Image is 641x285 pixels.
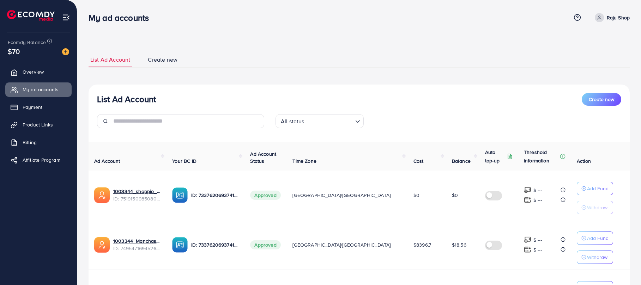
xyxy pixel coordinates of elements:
span: Create new [589,96,614,103]
a: Billing [5,135,72,149]
input: Search for option [307,115,352,126]
span: Cost [413,157,424,165]
span: $0 [413,192,419,199]
img: menu [62,13,70,21]
a: Payment [5,100,72,114]
h3: My ad accounts [89,13,155,23]
a: Product Links [5,118,72,132]
a: Affiliate Program [5,153,72,167]
span: Time Zone [292,157,316,165]
button: Add Fund [577,231,613,245]
span: Action [577,157,591,165]
img: logo [7,10,55,21]
span: $8396.7 [413,241,431,248]
a: 1003344_Manchaster_1745175503024 [113,237,161,244]
p: $ --- [533,186,542,194]
span: $0 [452,192,458,199]
a: My ad accounts [5,82,72,97]
span: $18.56 [452,241,466,248]
span: ID: 7519150985080684551 [113,195,161,202]
img: top-up amount [524,186,531,194]
span: $70 [8,46,20,56]
p: ID: 7337620693741338625 [191,241,239,249]
p: Threshold information [524,148,558,165]
span: Overview [23,68,44,75]
span: Ad Account [94,157,120,165]
p: $ --- [533,246,542,254]
span: All status [279,116,306,126]
p: $ --- [533,236,542,244]
span: Billing [23,139,37,146]
img: image [62,48,69,55]
span: Approved [250,240,280,249]
p: Auto top-up [485,148,506,165]
a: Raju Shop [592,13,630,22]
span: List Ad Account [90,56,130,64]
img: top-up amount [524,196,531,204]
div: Search for option [276,114,364,128]
img: ic-ba-acc.ded83a64.svg [172,237,188,253]
button: Add Fund [577,182,613,195]
span: Affiliate Program [23,156,60,163]
span: Payment [23,104,42,111]
div: <span class='underline'>1003344_Manchaster_1745175503024</span></br>7495471694526988304 [113,237,161,252]
img: ic-ba-acc.ded83a64.svg [172,187,188,203]
img: ic-ads-acc.e4c84228.svg [94,187,110,203]
img: top-up amount [524,246,531,253]
p: Withdraw [587,253,607,261]
img: ic-ads-acc.e4c84228.svg [94,237,110,253]
button: Withdraw [577,201,613,214]
span: Approved [250,191,280,200]
p: Add Fund [587,234,609,242]
span: [GEOGRAPHIC_DATA]/[GEOGRAPHIC_DATA] [292,241,391,248]
p: ID: 7337620693741338625 [191,191,239,199]
span: Product Links [23,121,53,128]
a: 1003344_shoppio_1750688962312 [113,188,161,195]
span: ID: 7495471694526988304 [113,245,161,252]
div: <span class='underline'>1003344_shoppio_1750688962312</span></br>7519150985080684551 [113,188,161,202]
span: Create new [148,56,177,64]
button: Create new [582,93,621,106]
span: Your BC ID [172,157,196,165]
h3: List Ad Account [97,94,156,104]
span: My ad accounts [23,86,59,93]
span: Ad Account Status [250,150,276,165]
span: [GEOGRAPHIC_DATA]/[GEOGRAPHIC_DATA] [292,192,391,199]
button: Withdraw [577,250,613,264]
p: Raju Shop [607,13,630,22]
span: Ecomdy Balance [8,39,46,46]
span: Balance [452,157,471,165]
img: top-up amount [524,236,531,243]
p: $ --- [533,196,542,204]
p: Withdraw [587,203,607,212]
a: Overview [5,65,72,79]
p: Add Fund [587,184,609,193]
